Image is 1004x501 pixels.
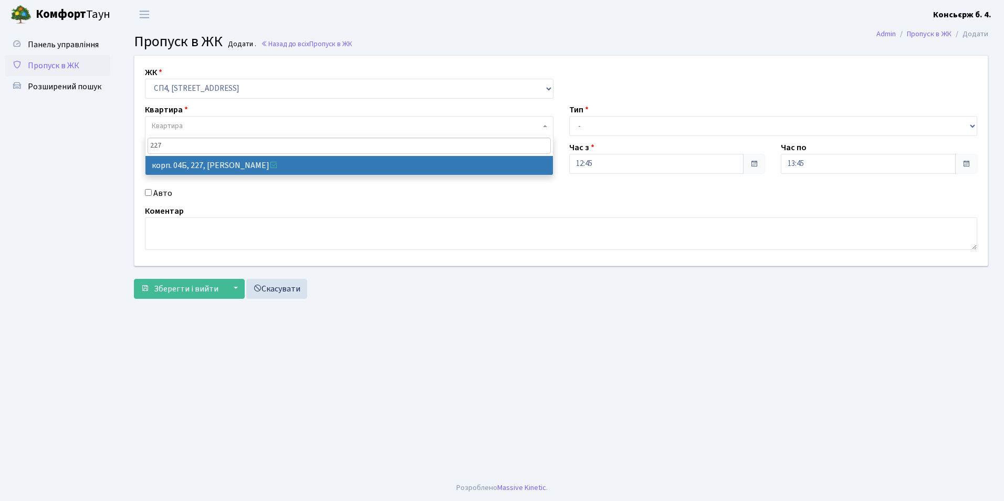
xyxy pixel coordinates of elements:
a: Назад до всіхПропуск в ЖК [261,39,352,49]
label: Квартира [145,103,188,116]
nav: breadcrumb [861,23,1004,45]
label: Тип [569,103,589,116]
a: Admin [876,28,896,39]
a: Скасувати [246,279,307,299]
img: logo.png [11,4,32,25]
div: Розроблено . [456,482,548,494]
a: Панель управління [5,34,110,55]
label: Авто [153,187,172,200]
label: ЖК [145,66,162,79]
small: Додати . [226,40,256,49]
b: Комфорт [36,6,86,23]
a: Розширений пошук [5,76,110,97]
a: Massive Kinetic [497,482,546,493]
button: Переключити навігацію [131,6,158,23]
span: Зберегти і вийти [154,283,218,295]
label: Час по [781,141,807,154]
span: Квартира [152,121,183,131]
a: Консьєрж б. 4. [933,8,991,21]
a: Пропуск в ЖК [5,55,110,76]
span: Панель управління [28,39,99,50]
label: Коментар [145,205,184,217]
span: Пропуск в ЖК [134,31,223,52]
b: Консьєрж б. 4. [933,9,991,20]
span: Пропуск в ЖК [28,60,79,71]
li: Додати [951,28,988,40]
a: Пропуск в ЖК [907,28,951,39]
span: Розширений пошук [28,81,101,92]
span: Таун [36,6,110,24]
label: Час з [569,141,594,154]
button: Зберегти і вийти [134,279,225,299]
li: корп. 04Б, 227, [PERSON_NAME] [145,156,553,175]
span: Пропуск в ЖК [309,39,352,49]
